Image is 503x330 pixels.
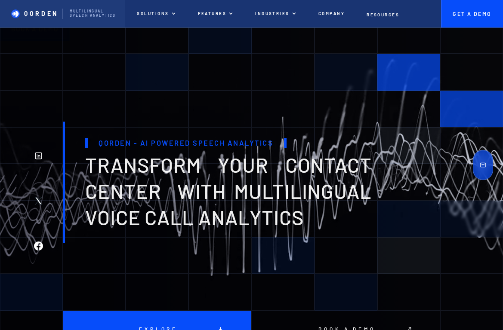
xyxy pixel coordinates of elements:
p: Multilingual Speech analytics [70,9,117,18]
p: Resources [367,12,399,18]
span: transform your contact center with multilingual voice Call analytics [85,153,372,229]
img: Facebook [34,241,43,251]
img: Twitter [34,196,43,205]
img: Linkedin [34,151,43,160]
p: Solutions [137,11,169,16]
p: Get A Demo [451,11,494,17]
p: features [198,11,227,16]
p: Company [318,11,345,16]
p: Qorden [24,10,59,18]
p: INDUSTRIES [255,11,290,16]
h1: Qorden - AI Powered Speech Analytics [85,138,287,149]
